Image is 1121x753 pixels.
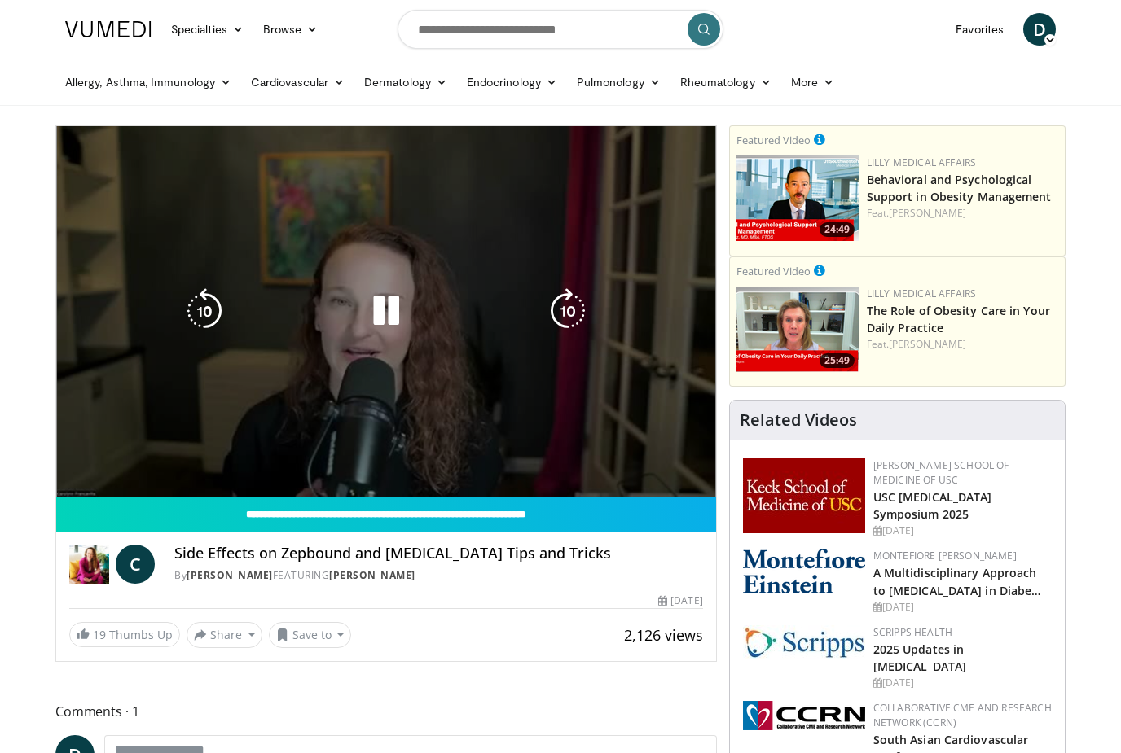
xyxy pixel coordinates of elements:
button: Save to [269,622,352,648]
a: Rheumatology [670,66,781,99]
a: [PERSON_NAME] [889,337,966,351]
a: The Role of Obesity Care in Your Daily Practice [867,303,1050,335]
a: Dermatology [354,66,457,99]
a: Lilly Medical Affairs [867,287,977,300]
img: ba3304f6-7838-4e41-9c0f-2e31ebde6754.png.150x105_q85_crop-smart_upscale.png [736,155,859,241]
a: [PERSON_NAME] [187,568,273,582]
a: 2025 Updates in [MEDICAL_DATA] [873,641,966,674]
h4: Side Effects on Zepbound and [MEDICAL_DATA] Tips and Tricks [174,545,702,563]
a: Specialties [161,13,253,46]
div: [DATE] [658,593,702,608]
input: Search topics, interventions [398,10,723,49]
span: 25:49 [820,353,855,368]
img: a04ee3ba-8487-4636-b0fb-5e8d268f3737.png.150x105_q85_autocrop_double_scale_upscale_version-0.2.png [743,701,865,730]
a: 24:49 [736,155,859,241]
a: A Multidisciplinary Approach to [MEDICAL_DATA] in Diabe… [873,565,1042,598]
span: 19 [93,627,106,642]
img: e1208b6b-349f-4914-9dd7-f97803bdbf1d.png.150x105_q85_crop-smart_upscale.png [736,287,859,372]
a: [PERSON_NAME] [329,568,415,582]
a: [PERSON_NAME] School of Medicine of USC [873,458,1009,487]
small: Featured Video [736,133,811,147]
a: Scripps Health [873,625,952,639]
a: Allergy, Asthma, Immunology [55,66,241,99]
span: 2,126 views [624,625,703,645]
img: c9f2b0b7-b02a-4276-a72a-b0cbb4230bc1.jpg.150x105_q85_autocrop_double_scale_upscale_version-0.2.jpg [743,625,865,659]
div: Feat. [867,206,1058,221]
a: Montefiore [PERSON_NAME] [873,549,1017,563]
div: [DATE] [873,523,1052,538]
small: Featured Video [736,264,811,278]
a: 19 Thumbs Up [69,622,180,647]
a: Browse [253,13,328,46]
a: Favorites [946,13,1013,46]
img: VuMedi Logo [65,21,152,37]
a: More [781,66,844,99]
div: [DATE] [873,600,1052,615]
a: [PERSON_NAME] [889,206,966,220]
img: b0142b4c-93a1-4b58-8f91-5265c282693c.png.150x105_q85_autocrop_double_scale_upscale_version-0.2.png [743,549,865,593]
a: Endocrinology [457,66,567,99]
a: Collaborative CME and Research Network (CCRN) [873,701,1052,729]
a: Cardiovascular [241,66,354,99]
button: Share [187,622,262,648]
a: Pulmonology [567,66,670,99]
div: [DATE] [873,676,1052,690]
span: Comments 1 [55,701,717,722]
div: By FEATURING [174,568,702,583]
img: Dr. Carolynn Francavilla [69,545,109,584]
a: Behavioral and Psychological Support in Obesity Management [867,172,1052,204]
a: C [116,545,155,584]
a: 25:49 [736,287,859,372]
div: Feat. [867,337,1058,352]
h4: Related Videos [740,410,857,430]
a: D [1023,13,1056,46]
video-js: Video Player [56,126,716,497]
a: Lilly Medical Affairs [867,155,977,169]
span: 24:49 [820,222,855,237]
a: USC [MEDICAL_DATA] Symposium 2025 [873,489,992,522]
img: 7b941f1f-d101-407a-8bfa-07bd47db01ba.png.150x105_q85_autocrop_double_scale_upscale_version-0.2.jpg [743,458,865,533]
